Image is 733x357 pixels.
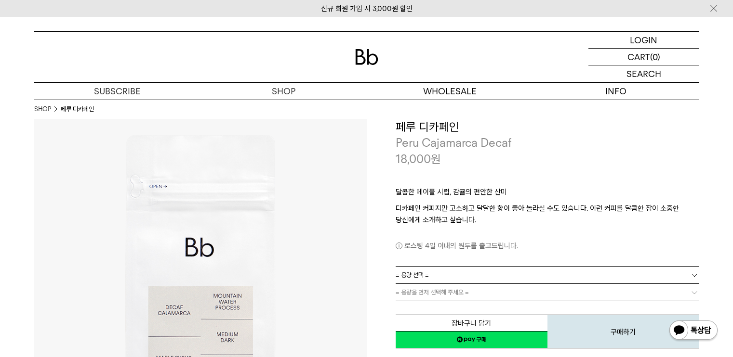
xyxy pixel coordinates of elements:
[396,119,699,135] h3: 페루 디카페인
[396,203,699,226] p: 디카페인 커피지만 고소하고 달달한 향이 좋아 놀라실 수도 있습니다. 이런 커피를 달콤한 잠이 소중한 당신에게 소개하고 싶습니다.
[61,104,94,114] li: 페루 디카페인
[34,83,200,100] a: SUBSCRIBE
[588,32,699,49] a: LOGIN
[355,49,378,65] img: 로고
[396,315,547,331] button: 장바구니 담기
[321,4,413,13] a: 신규 회원 가입 시 3,000원 할인
[588,49,699,65] a: CART (0)
[431,152,441,166] span: 원
[626,65,661,82] p: SEARCH
[396,331,547,348] a: 새창
[650,49,660,65] p: (0)
[627,49,650,65] p: CART
[547,315,699,348] button: 구매하기
[34,104,51,114] a: SHOP
[396,135,699,151] p: Peru Cajamarca Decaf
[396,284,469,301] span: = 용량을 먼저 선택해 주세요 =
[396,151,441,167] p: 18,000
[396,267,429,283] span: = 용량 선택 =
[367,83,533,100] p: WHOLESALE
[396,186,699,203] p: 달콤한 메이플 시럽, 감귤의 편안한 산미
[200,83,367,100] a: SHOP
[668,319,719,343] img: 카카오톡 채널 1:1 채팅 버튼
[630,32,657,48] p: LOGIN
[396,240,699,252] p: 로스팅 4일 이내의 원두를 출고드립니다.
[533,83,699,100] p: INFO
